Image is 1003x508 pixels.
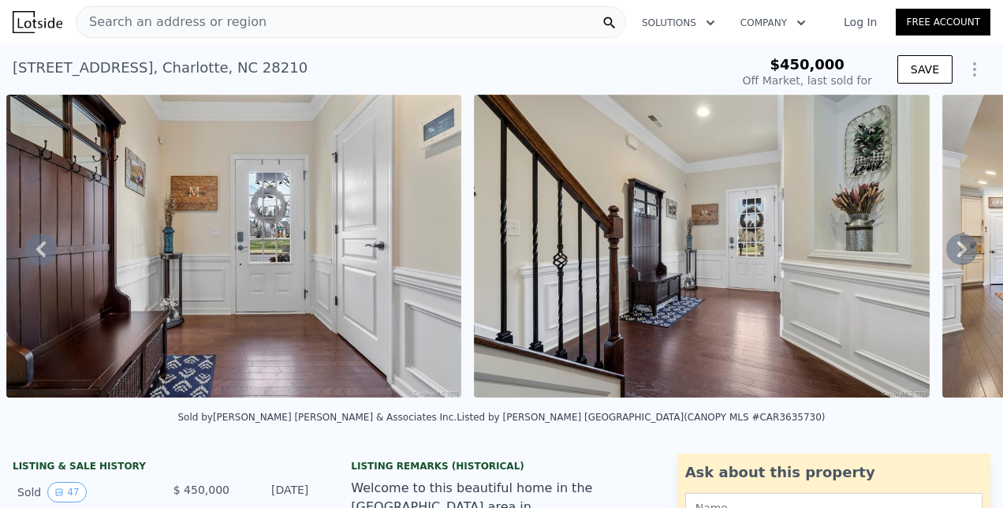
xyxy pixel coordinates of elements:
span: $450,000 [770,56,845,73]
span: Search an address or region [76,13,267,32]
img: Sale: 89015607 Parcel: 75435562 [6,95,461,398]
span: $ 450,000 [173,484,229,496]
div: Sold [17,482,151,502]
button: Solutions [629,9,728,37]
div: Ask about this property [685,461,982,484]
div: Off Market, last sold for [743,73,872,88]
div: Sold by [PERSON_NAME] [PERSON_NAME] & Associates Inc . [177,412,457,423]
a: Free Account [896,9,990,35]
button: Show Options [959,54,990,85]
button: SAVE [897,55,953,84]
button: Company [728,9,818,37]
a: Log In [825,14,896,30]
div: Listed by [PERSON_NAME] [GEOGRAPHIC_DATA] (CANOPY MLS #CAR3635730) [457,412,825,423]
img: Lotside [13,11,62,33]
button: View historical data [47,482,86,502]
div: [STREET_ADDRESS] , Charlotte , NC 28210 [13,57,308,79]
img: Sale: 89015607 Parcel: 75435562 [474,95,929,398]
div: Listing Remarks (Historical) [351,460,651,473]
div: LISTING & SALE HISTORY [13,460,313,476]
div: [DATE] [242,482,308,502]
